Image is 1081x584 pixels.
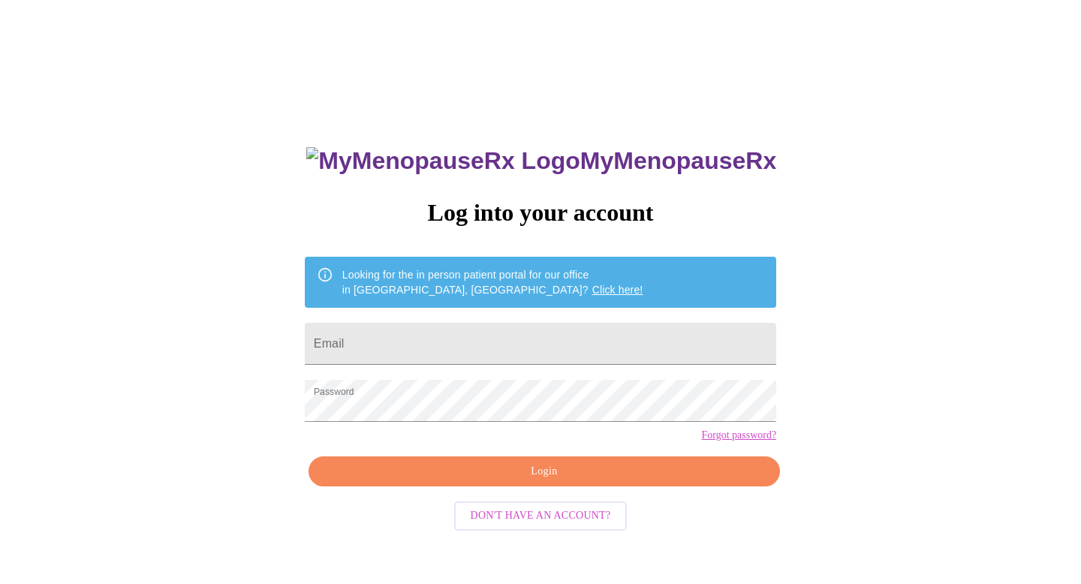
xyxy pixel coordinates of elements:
[326,462,763,481] span: Login
[592,284,643,296] a: Click here!
[454,501,628,531] button: Don't have an account?
[306,147,776,175] h3: MyMenopauseRx
[701,429,776,441] a: Forgot password?
[342,261,643,303] div: Looking for the in person patient portal for our office in [GEOGRAPHIC_DATA], [GEOGRAPHIC_DATA]?
[309,456,780,487] button: Login
[471,507,611,525] span: Don't have an account?
[306,147,580,175] img: MyMenopauseRx Logo
[305,199,776,227] h3: Log into your account
[450,508,631,521] a: Don't have an account?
